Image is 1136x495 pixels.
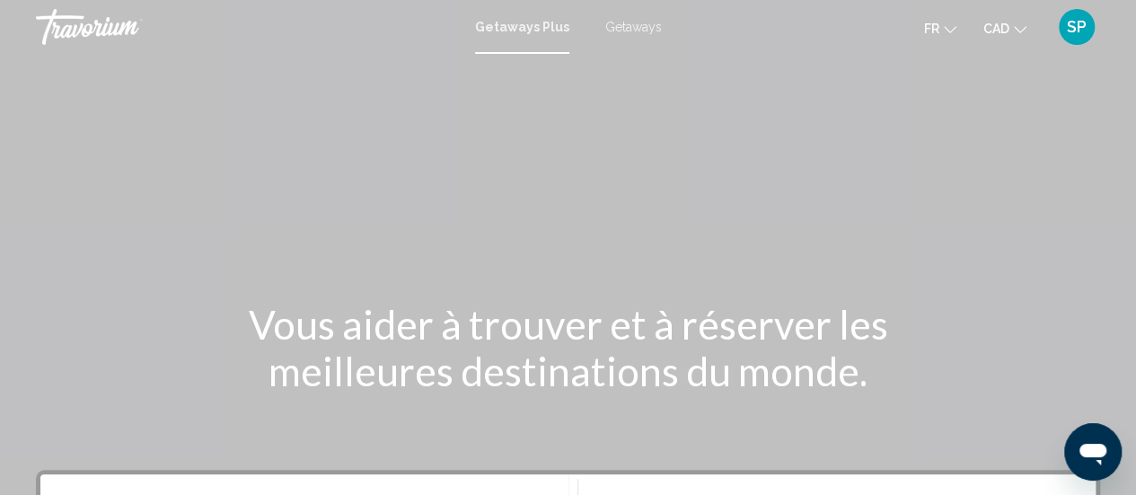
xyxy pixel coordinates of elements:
[1053,8,1100,46] button: User Menu
[1067,18,1087,36] span: SP
[983,15,1026,41] button: Change currency
[983,22,1009,36] span: CAD
[475,20,569,34] a: Getaways Plus
[605,20,662,34] a: Getaways
[232,301,905,394] h1: Vous aider à trouver et à réserver les meilleures destinations du monde.
[36,9,457,45] a: Travorium
[924,15,956,41] button: Change language
[1064,423,1122,481] iframe: Bouton de lancement de la fenêtre de messagerie
[924,22,939,36] span: fr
